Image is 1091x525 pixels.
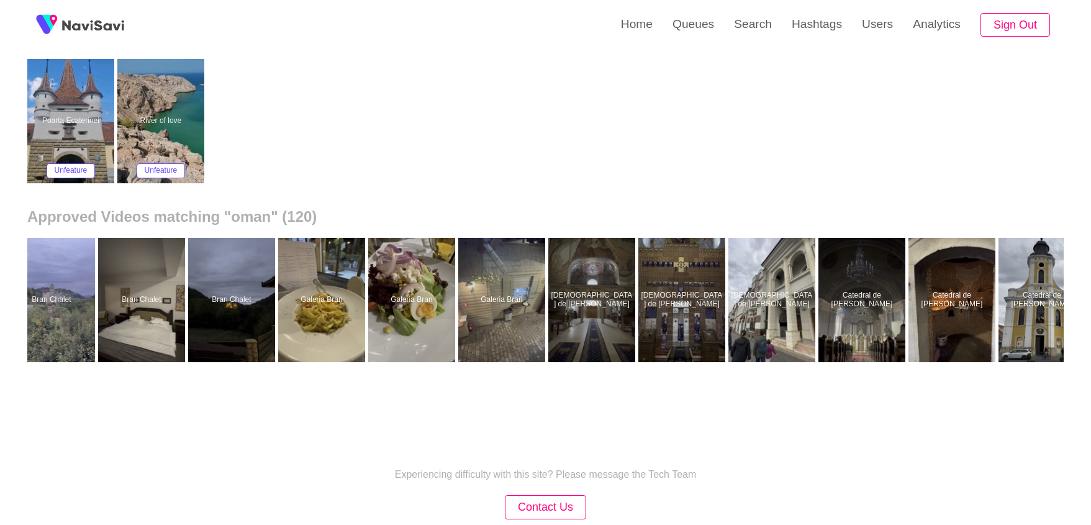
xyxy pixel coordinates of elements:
[908,238,998,362] a: Catedral de [PERSON_NAME]Catedral de la Transfiguración
[137,163,186,178] button: Unfeature
[8,238,98,362] a: Bran ChaletBran Chalet
[505,495,586,519] button: Contact Us
[62,19,124,31] img: fireSpot
[188,238,278,362] a: Bran ChaletBran Chalet
[47,163,96,178] button: Unfeature
[368,238,458,362] a: Galeria BranGaleria Bran
[98,238,188,362] a: Bran ChaletBran Chalet
[27,208,1064,226] h2: Approved Videos matching "oman" (120)
[548,238,638,362] a: [DEMOGRAPHIC_DATA] de [PERSON_NAME]Iglesia de la Transfiguración
[638,238,728,362] a: [DEMOGRAPHIC_DATA] de [PERSON_NAME]Iglesia de la Transfiguración
[998,238,1089,362] a: Catedral de [PERSON_NAME]Catedral de la Transfiguración
[505,502,586,513] a: Contact Us
[728,238,818,362] a: [DEMOGRAPHIC_DATA] de [PERSON_NAME]Iglesia de la Transfiguración
[980,13,1050,37] button: Sign Out
[818,238,908,362] a: Catedral de [PERSON_NAME]Catedral de la Transfiguración
[31,9,62,40] img: fireSpot
[458,238,548,362] a: Galeria BranGaleria Bran
[27,59,117,183] a: Poarta EcaterineiPoarta EcaterineiUnfeature
[117,59,207,183] a: River of loveRiver of loveUnfeature
[278,238,368,362] a: Galeria BranGaleria Bran
[395,469,697,480] p: Experiencing difficulty with this site? Please message the Tech Team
